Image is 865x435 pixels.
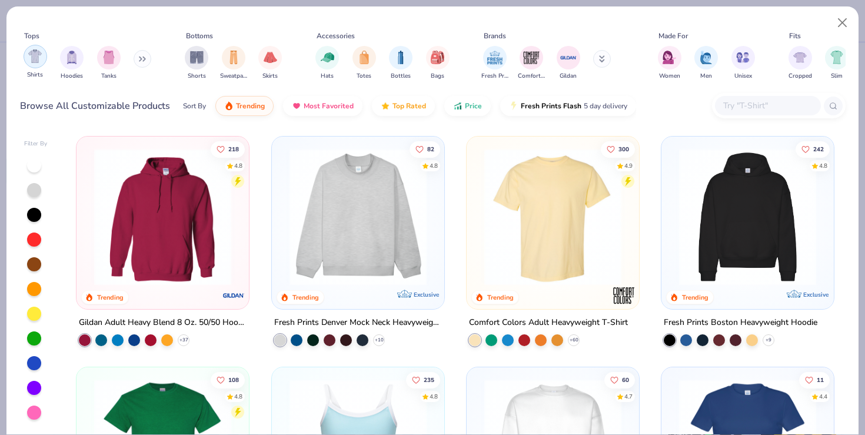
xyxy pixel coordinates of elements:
[185,46,208,81] button: filter button
[789,46,812,81] div: filter for Cropped
[427,146,434,152] span: 82
[736,51,750,64] img: Unisex Image
[789,46,812,81] button: filter button
[627,148,776,285] img: e55d29c3-c55d-459c-bfd9-9b1c499ab3c6
[584,99,627,113] span: 5 day delivery
[24,45,47,79] div: filter for Shirts
[215,96,274,116] button: Trending
[825,46,849,81] button: filter button
[315,46,339,81] div: filter for Hats
[722,99,813,112] input: Try "T-Shirt"
[190,51,204,64] img: Shorts Image
[97,46,121,81] button: filter button
[220,46,247,81] button: filter button
[734,72,752,81] span: Unisex
[315,46,339,81] button: filter button
[28,49,42,63] img: Shirts Image
[220,46,247,81] div: filter for Sweatpants
[185,46,208,81] div: filter for Shorts
[663,51,676,64] img: Women Image
[478,148,627,285] img: 029b8af0-80e6-406f-9fdc-fdf898547912
[79,316,247,330] div: Gildan Adult Heavy Blend 8 Oz. 50/50 Hooded Sweatshirt
[766,337,771,344] span: + 9
[731,46,755,81] button: filter button
[358,51,371,64] img: Totes Image
[796,141,830,157] button: Like
[557,46,580,81] button: filter button
[188,72,206,81] span: Shorts
[258,46,282,81] div: filter for Skirts
[465,101,482,111] span: Price
[357,72,371,81] span: Totes
[228,146,239,152] span: 218
[381,101,390,111] img: TopRated.gif
[60,46,84,81] div: filter for Hoodies
[604,372,635,388] button: Like
[518,46,545,81] button: filter button
[481,46,508,81] button: filter button
[432,148,581,285] img: a90f7c54-8796-4cb2-9d6e-4e9644cfe0fe
[817,377,824,383] span: 11
[694,46,718,81] div: filter for Men
[618,146,629,152] span: 300
[469,316,628,330] div: Comfort Colors Adult Heavyweight T-Shirt
[825,46,849,81] div: filter for Slim
[24,31,39,41] div: Tops
[560,72,577,81] span: Gildan
[102,51,115,64] img: Tanks Image
[409,141,440,157] button: Like
[659,72,680,81] span: Women
[673,148,822,285] img: 91acfc32-fd48-4d6b-bdad-a4c1a30ac3fc
[789,72,812,81] span: Cropped
[317,31,355,41] div: Accessories
[423,377,434,383] span: 235
[612,284,636,307] img: Comfort Colors logo
[224,101,234,111] img: trending.gif
[211,141,245,157] button: Like
[304,101,354,111] span: Most Favorited
[283,96,362,116] button: Most Favorited
[392,101,426,111] span: Top Rated
[560,49,577,67] img: Gildan Image
[389,46,412,81] div: filter for Bottles
[65,51,78,64] img: Hoodies Image
[284,148,432,285] img: f5d85501-0dbb-4ee4-b115-c08fa3845d83
[372,96,435,116] button: Top Rated
[481,72,508,81] span: Fresh Prints
[27,71,43,79] span: Shirts
[227,51,240,64] img: Sweatpants Image
[236,101,265,111] span: Trending
[484,31,506,41] div: Brands
[624,393,633,401] div: 4.7
[431,51,444,64] img: Bags Image
[211,372,245,388] button: Like
[222,284,246,307] img: Gildan logo
[220,72,247,81] span: Sweatpants
[803,291,829,298] span: Exclusive
[274,316,442,330] div: Fresh Prints Denver Mock Neck Heavyweight Sweatshirt
[24,140,48,148] div: Filter By
[426,46,450,81] button: filter button
[830,51,843,64] img: Slim Image
[819,161,827,170] div: 4.8
[352,46,376,81] button: filter button
[523,49,540,67] img: Comfort Colors Image
[509,101,518,111] img: flash.gif
[431,72,444,81] span: Bags
[292,101,301,111] img: most_fav.gif
[394,51,407,64] img: Bottles Image
[694,46,718,81] button: filter button
[518,72,545,81] span: Comfort Colors
[234,393,242,401] div: 4.8
[97,46,121,81] div: filter for Tanks
[264,51,277,64] img: Skirts Image
[831,12,854,34] button: Close
[228,377,239,383] span: 108
[429,161,437,170] div: 4.8
[61,72,83,81] span: Hoodies
[321,72,334,81] span: Hats
[444,96,491,116] button: Price
[601,141,635,157] button: Like
[622,377,629,383] span: 60
[664,316,817,330] div: Fresh Prints Boston Heavyweight Hoodie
